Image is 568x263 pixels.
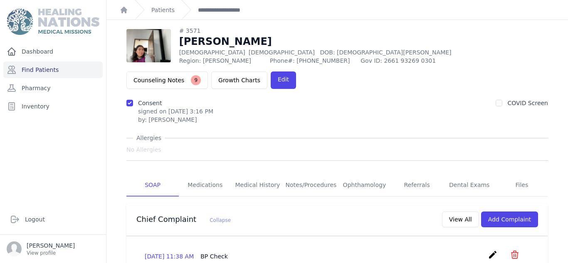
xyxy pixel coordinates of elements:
[338,174,390,197] a: Ophthamology
[7,8,99,35] img: Medical Missions EMR
[133,134,165,142] span: Allergies
[126,71,208,89] button: Counseling Notes9
[271,71,296,89] a: Edit
[361,57,451,65] span: Gov ID: 2661 93269 0301
[191,75,201,85] span: 9
[179,27,452,35] div: # 3571
[126,174,548,197] nav: Tabs
[507,100,548,106] label: COVID Screen
[27,241,75,250] p: [PERSON_NAME]
[3,80,103,96] a: Pharmacy
[3,61,103,78] a: Find Patients
[488,250,498,260] i: create
[211,71,267,89] a: Growth Charts
[249,49,315,56] span: [DEMOGRAPHIC_DATA]
[138,116,213,124] div: by: [PERSON_NAME]
[210,217,231,223] span: Collapse
[7,241,99,256] a: [PERSON_NAME] View profile
[179,57,265,65] span: Region: [PERSON_NAME]
[231,174,284,197] a: Medical History
[126,145,161,154] span: No Allergies
[179,174,231,197] a: Medications
[390,174,443,197] a: Referrals
[138,100,162,106] label: Consent
[3,98,103,115] a: Inventory
[443,174,496,197] a: Dental Exams
[481,211,538,227] button: Add Complaint
[320,49,451,56] span: DOB: [DEMOGRAPHIC_DATA][PERSON_NAME]
[179,35,452,48] h1: [PERSON_NAME]
[284,174,338,197] a: Notes/Procedures
[270,57,356,65] span: Phone#: [PHONE_NUMBER]
[496,174,548,197] a: Files
[145,252,228,261] p: [DATE] 11:38 AM
[136,214,231,224] h3: Chief Complaint
[7,211,99,228] a: Logout
[200,253,228,260] span: BP Check
[442,211,479,227] button: View All
[3,43,103,60] a: Dashboard
[138,107,213,116] p: signed on [DATE] 3:16 PM
[27,250,75,256] p: View profile
[488,253,500,261] a: create
[151,6,175,14] a: Patients
[179,48,452,57] p: [DEMOGRAPHIC_DATA]
[126,29,171,62] img: xfdmblekuUtzgAAACV0RVh0ZGF0ZTpjcmVhdGUAMjAyNS0wNi0xOVQxOTo0ODoxMyswMDowMMTCnVcAAAAldEVYdGRhdGU6bW...
[126,174,179,197] a: SOAP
